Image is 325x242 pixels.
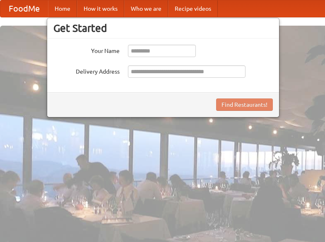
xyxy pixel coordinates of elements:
[0,0,48,17] a: FoodMe
[53,22,273,34] h3: Get Started
[216,98,273,111] button: Find Restaurants!
[77,0,124,17] a: How it works
[124,0,168,17] a: Who we are
[53,65,120,76] label: Delivery Address
[53,45,120,55] label: Your Name
[48,0,77,17] a: Home
[168,0,218,17] a: Recipe videos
